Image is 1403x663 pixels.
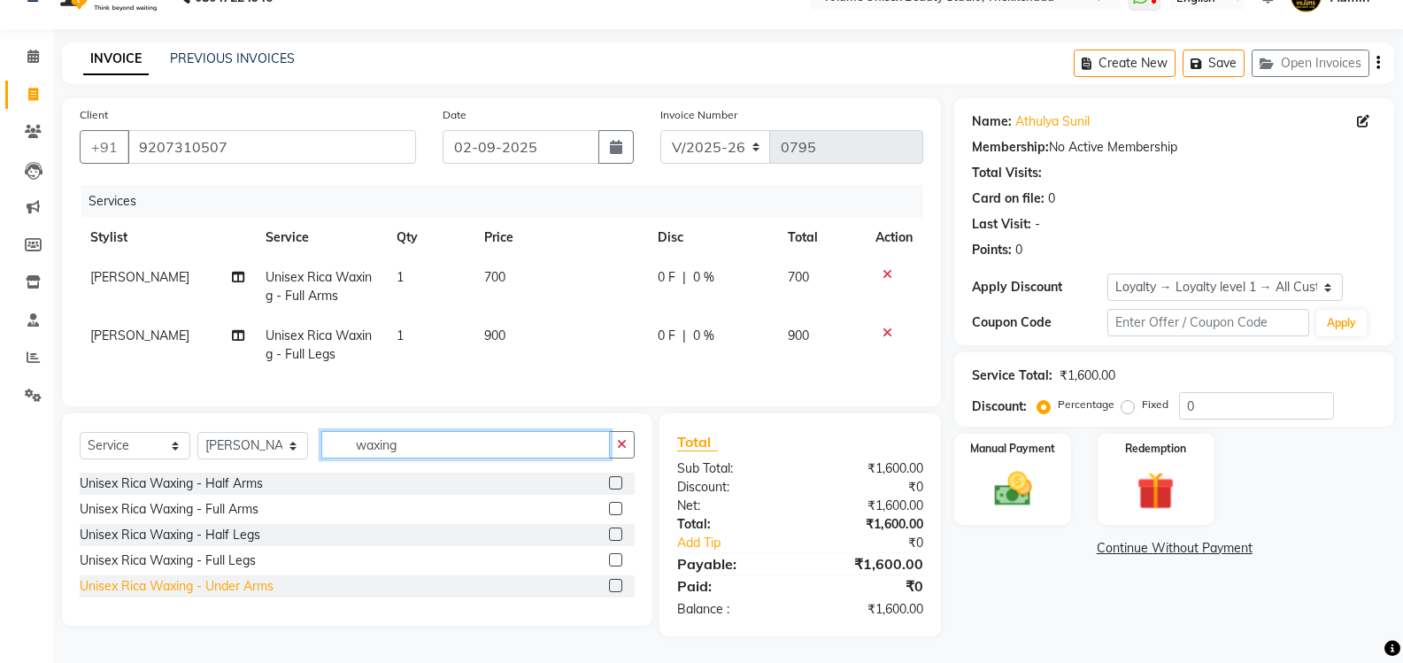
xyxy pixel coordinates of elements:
th: Qty [386,218,474,258]
div: Name: [972,112,1012,131]
div: ₹1,600.00 [800,553,937,574]
button: Apply [1316,310,1367,336]
div: Payable: [664,553,800,574]
th: Total [777,218,865,258]
div: Points: [972,241,1012,259]
div: ₹0 [800,478,937,497]
input: Search by Name/Mobile/Email/Code [127,130,416,164]
span: 0 % [693,327,714,345]
input: Search or Scan [321,431,610,459]
div: Coupon Code [972,313,1106,332]
div: Discount: [972,397,1027,416]
div: ₹1,600.00 [1060,366,1115,385]
div: - [1035,215,1040,234]
div: Balance : [664,600,800,619]
img: _gift.svg [1125,467,1186,514]
div: Unisex Rica Waxing - Full Legs [80,551,256,570]
label: Manual Payment [970,441,1055,457]
a: Add Tip [664,534,823,552]
a: Athulya Sunil [1015,112,1090,131]
th: Action [865,218,923,258]
div: Membership: [972,138,1049,157]
label: Percentage [1058,397,1114,412]
span: | [682,268,686,287]
label: Date [443,107,466,123]
button: Open Invoices [1252,50,1369,77]
th: Disc [647,218,778,258]
span: Unisex Rica Waxing - Full Arms [266,269,372,304]
label: Invoice Number [660,107,737,123]
button: +91 [80,130,129,164]
div: Apply Discount [972,278,1106,297]
span: [PERSON_NAME] [90,269,189,285]
div: Service Total: [972,366,1052,385]
div: Services [81,185,937,218]
span: 1 [397,328,404,343]
img: _cash.svg [983,467,1044,511]
button: Create New [1074,50,1176,77]
div: Total Visits: [972,164,1042,182]
span: 1 [397,269,404,285]
a: Continue Without Payment [958,539,1391,558]
span: Unisex Rica Waxing - Full Legs [266,328,372,362]
span: 700 [788,269,809,285]
div: 0 [1048,189,1055,208]
span: 0 % [693,268,714,287]
span: 700 [484,269,505,285]
div: Discount: [664,478,800,497]
a: PREVIOUS INVOICES [170,50,295,66]
div: Paid: [664,575,800,597]
span: Total [677,433,718,451]
div: Unisex Rica Waxing - Half Arms [80,474,263,493]
div: 0 [1015,241,1022,259]
div: Net: [664,497,800,515]
span: [PERSON_NAME] [90,328,189,343]
th: Stylist [80,218,255,258]
div: ₹0 [800,575,937,597]
th: Service [255,218,386,258]
div: Unisex Rica Waxing - Under Arms [80,577,274,596]
span: 900 [484,328,505,343]
div: Sub Total: [664,459,800,478]
div: ₹0 [823,534,937,552]
span: | [682,327,686,345]
div: Unisex Rica Waxing - Full Arms [80,500,258,519]
div: ₹1,600.00 [800,497,937,515]
div: ₹1,600.00 [800,459,937,478]
div: Total: [664,515,800,534]
label: Client [80,107,108,123]
button: Save [1183,50,1245,77]
div: Unisex Rica Waxing - Half Legs [80,526,260,544]
span: 0 F [658,268,675,287]
label: Fixed [1142,397,1168,412]
span: 900 [788,328,809,343]
div: ₹1,600.00 [800,600,937,619]
div: Card on file: [972,189,1045,208]
div: Last Visit: [972,215,1031,234]
input: Enter Offer / Coupon Code [1107,309,1309,336]
div: No Active Membership [972,138,1376,157]
span: 0 F [658,327,675,345]
th: Price [474,218,647,258]
label: Redemption [1125,441,1186,457]
a: INVOICE [83,43,149,75]
div: ₹1,600.00 [800,515,937,534]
